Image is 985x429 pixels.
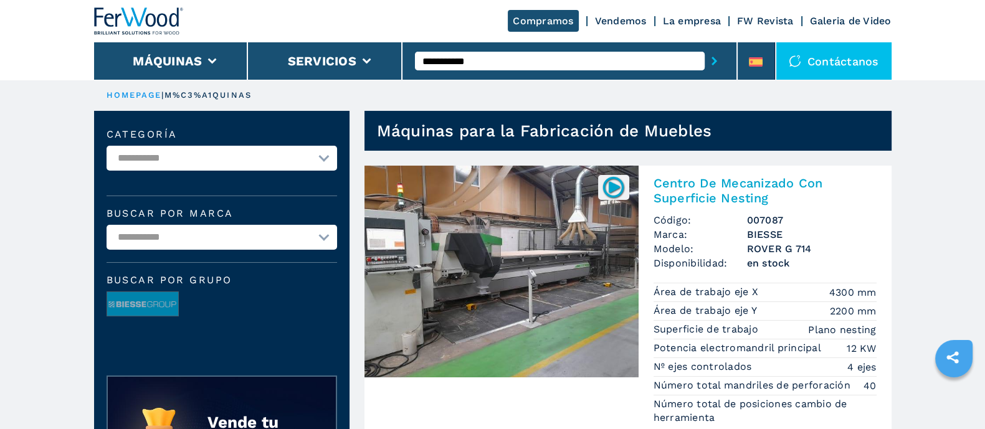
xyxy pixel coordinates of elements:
a: HOMEPAGE [107,90,162,100]
span: Marca: [654,227,747,242]
h3: 007087 [747,213,877,227]
img: image [107,292,178,317]
p: Superficie de trabajo [654,323,762,336]
a: FW Revista [737,15,794,27]
div: Contáctanos [776,42,892,80]
a: sharethis [937,342,968,373]
em: Plano nesting [808,323,876,337]
button: Servicios [288,54,356,68]
img: Contáctanos [789,55,801,67]
a: Vendemos [595,15,647,27]
span: Buscar por grupo [107,275,337,285]
a: La empresa [663,15,721,27]
span: | [161,90,164,100]
span: Disponibilidad: [654,256,747,270]
em: 40 [864,379,877,393]
p: Número total de posiciones cambio de herramienta [654,397,877,425]
label: Buscar por marca [107,209,337,219]
h2: Centro De Mecanizado Con Superficie Nesting [654,176,877,205]
img: 007087 [601,175,626,199]
span: Modelo: [654,242,747,256]
em: 12 KW [847,341,876,356]
em: 4 ejes [847,360,877,374]
span: Código: [654,213,747,227]
em: 4300 mm [829,285,877,299]
a: Compramos [508,10,578,32]
p: Área de trabajo eje Y [654,304,761,318]
p: m%C3%A1quinas [164,90,252,101]
img: Centro De Mecanizado Con Superficie Nesting BIESSE ROVER G 714 [364,166,639,377]
p: Área de trabajo eje X [654,285,762,299]
img: Ferwood [94,7,184,35]
span: en stock [747,256,877,270]
h3: BIESSE [747,227,877,242]
button: submit-button [705,47,724,75]
p: Nº ejes controlados [654,360,755,374]
label: categoría [107,130,337,139]
button: Máquinas [133,54,202,68]
p: Potencia electromandril principal [654,341,825,355]
h1: Máquinas para la Fabricación de Muebles [377,121,712,141]
em: 2200 mm [830,304,877,318]
h3: ROVER G 714 [747,242,877,256]
a: Galeria de Video [810,15,892,27]
p: Número total mandriles de perforación [654,379,854,392]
